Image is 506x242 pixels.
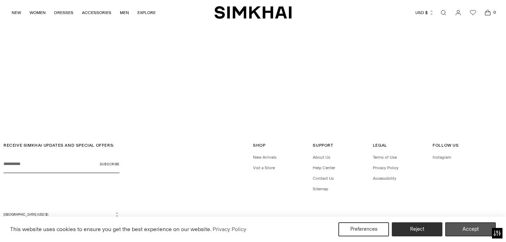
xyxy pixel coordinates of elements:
[338,222,389,236] button: Preferences
[313,176,334,181] a: Contact Us
[445,222,496,236] button: Accept
[54,5,73,20] a: DRESSES
[313,155,330,160] a: About Us
[120,5,129,20] a: MEN
[253,165,275,170] a: Vist a Store
[212,224,247,235] a: Privacy Policy (opens in a new tab)
[373,176,396,181] a: Accessibility
[491,9,498,15] span: 0
[30,5,46,20] a: WOMEN
[433,143,459,148] span: Follow Us
[82,5,111,20] a: ACCESSORIES
[233,101,273,108] a: SPRING 2026 SHOW
[415,5,434,20] button: USD $
[451,6,465,20] a: Go to the account page
[12,5,21,20] a: NEW
[214,6,292,19] a: SIMKHAI
[253,143,265,148] span: Shop
[253,155,277,160] a: New Arrivals
[313,143,333,148] span: Support
[373,143,387,148] span: Legal
[466,6,480,20] a: Wishlist
[137,5,156,20] a: EXPLORE
[436,6,450,20] a: Open search modal
[481,6,495,20] a: Open cart modal
[4,143,115,148] span: RECEIVE SIMKHAI UPDATES AND SPECIAL OFFERS:
[433,155,451,160] a: Instagram
[313,165,335,170] a: Help Center
[392,222,442,236] button: Reject
[233,101,273,106] span: SPRING 2026 SHOW
[313,186,328,191] a: Sitemap
[373,165,398,170] a: Privacy Policy
[4,212,119,217] button: [GEOGRAPHIC_DATA] (USD $)
[373,155,397,160] a: Terms of Use
[10,226,212,233] span: This website uses cookies to ensure you get the best experience on our website.
[100,155,119,173] button: Subscribe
